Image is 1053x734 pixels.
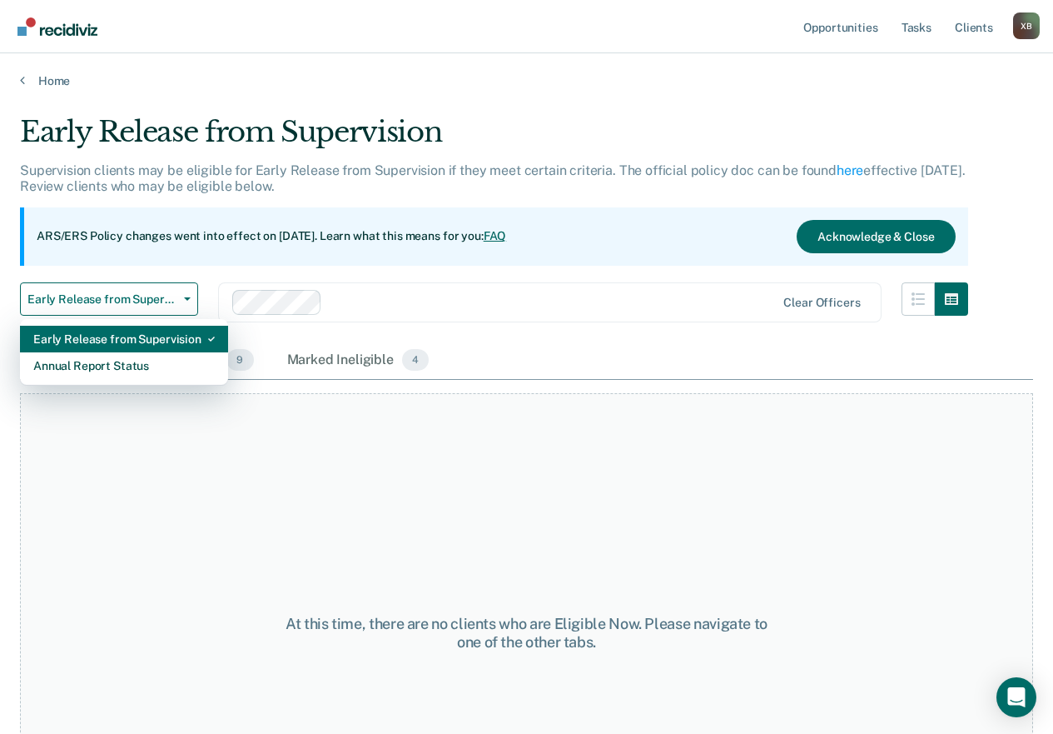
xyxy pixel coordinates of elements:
div: Marked Ineligible4 [284,342,433,379]
div: At this time, there are no clients who are Eligible Now. Please navigate to one of the other tabs. [274,615,780,651]
a: here [837,162,863,178]
p: Supervision clients may be eligible for Early Release from Supervision if they meet certain crite... [20,162,966,194]
button: Early Release from Supervision [20,282,198,316]
div: Annual Report Status [33,352,215,379]
button: Acknowledge & Close [797,220,955,253]
p: ARS/ERS Policy changes went into effect on [DATE]. Learn what this means for you: [37,228,506,245]
div: Early Release from Supervision [20,115,968,162]
button: Profile dropdown button [1013,12,1040,39]
span: Early Release from Supervision [27,292,177,307]
a: Home [20,73,1033,88]
div: Clear officers [783,296,860,310]
div: Open Intercom Messenger [996,677,1036,717]
span: 9 [226,349,253,371]
a: FAQ [484,229,507,242]
div: Early Release from Supervision [33,326,215,352]
div: X B [1013,12,1040,39]
span: 4 [402,349,429,371]
img: Recidiviz [17,17,97,36]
